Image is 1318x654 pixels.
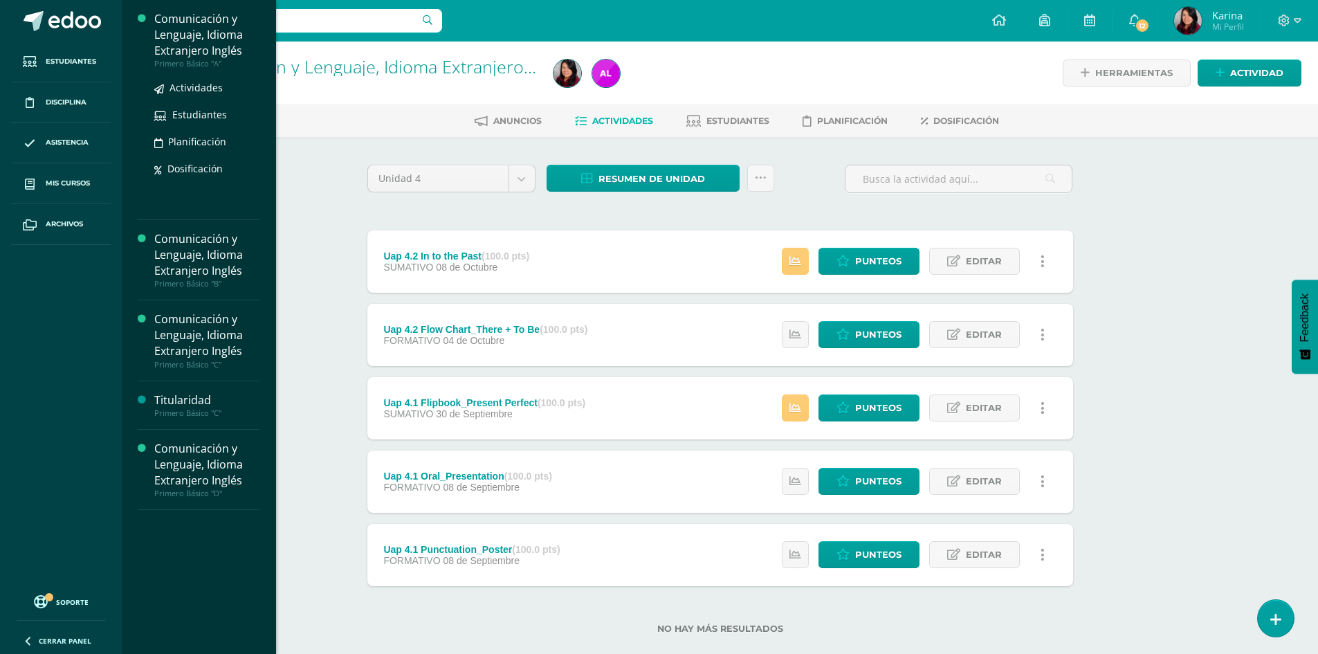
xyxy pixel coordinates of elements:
a: Punteos [818,468,919,495]
div: Primero Básico "C" [154,408,259,418]
img: 911ff7f6a042b5aa398555e087fa27a6.png [592,60,620,87]
span: Editar [966,395,1002,421]
span: 08 de Septiembre [443,555,520,566]
h1: Comunicación y Lenguaje, Idioma Extranjero Inglés [174,57,537,76]
span: Soporte [56,597,89,607]
span: Actividades [170,81,223,94]
a: Resumen de unidad [547,165,740,192]
span: 08 de Octubre [436,262,497,273]
strong: (100.0 pts) [482,251,529,262]
span: Karina [1212,8,1244,22]
div: Comunicación y Lenguaje, Idioma Extranjero Inglés [154,11,259,59]
span: Editar [966,322,1002,347]
div: Uap 4.2 Flow Chart_There + To Be [383,324,587,335]
a: Actividades [575,110,653,132]
button: Feedback - Mostrar encuesta [1292,280,1318,374]
div: Comunicación y Lenguaje, Idioma Extranjero Inglés [154,311,259,359]
span: Editar [966,248,1002,274]
a: Asistencia [11,123,111,164]
span: Planificación [817,116,888,126]
span: Herramientas [1095,60,1173,86]
input: Busca un usuario... [131,9,442,33]
span: Actividad [1230,60,1283,86]
a: Punteos [818,248,919,275]
span: Punteos [855,469,901,494]
span: Planificación [168,135,226,148]
a: Planificación [803,110,888,132]
span: Punteos [855,248,901,274]
strong: (100.0 pts) [504,471,552,482]
div: Uap 4.1 Flipbook_Present Perfect [383,397,585,408]
div: Comunicación y Lenguaje, Idioma Extranjero Inglés [154,441,259,489]
div: Uap 4.2 In to the Past [383,251,529,262]
strong: (100.0 pts) [512,544,560,555]
span: Disciplina [46,97,86,108]
span: 08 de Septiembre [443,482,520,493]
a: Comunicación y Lenguaje, Idioma Extranjero InglésPrimero Básico "B" [154,231,259,289]
a: Mis cursos [11,163,111,204]
a: Dosificación [154,161,259,176]
a: Punteos [818,321,919,348]
div: Primero Básico "B" [154,279,259,289]
span: Asistencia [46,137,89,148]
span: Mis cursos [46,178,90,189]
a: Estudiantes [11,42,111,82]
span: Dosificación [933,116,999,126]
div: Uap 4.1 Punctuation_Poster [383,544,560,555]
span: Estudiantes [706,116,769,126]
a: Dosificación [921,110,999,132]
a: Disciplina [11,82,111,123]
strong: (100.0 pts) [540,324,587,335]
a: Planificación [154,134,259,149]
span: 12 [1135,18,1150,33]
div: Primero Básico "C" [154,360,259,370]
span: 30 de Septiembre [436,408,513,419]
div: Comunicación y Lenguaje, Idioma Extranjero Inglés [154,231,259,279]
a: TitularidadPrimero Básico "C" [154,392,259,418]
a: Actividad [1198,60,1301,87]
a: Comunicación y Lenguaje, Idioma Extranjero InglésPrimero Básico "C" [154,311,259,369]
span: Editar [966,469,1002,494]
span: Unidad 4 [378,165,498,192]
span: Punteos [855,322,901,347]
span: Estudiantes [172,108,227,121]
div: Primero Básico 'B' [174,76,537,89]
a: Anuncios [475,110,542,132]
a: Archivos [11,204,111,245]
a: Estudiantes [154,107,259,122]
span: Dosificación [167,162,223,175]
div: Uap 4.1 Oral_Presentation [383,471,552,482]
a: Comunicación y Lenguaje, Idioma Extranjero InglésPrimero Básico "D" [154,441,259,498]
span: Actividades [592,116,653,126]
div: Primero Básico "A" [154,59,259,69]
span: Mi Perfil [1212,21,1244,33]
span: Anuncios [493,116,542,126]
label: No hay más resultados [367,624,1073,634]
span: Feedback [1299,293,1311,342]
span: FORMATIVO [383,555,440,566]
span: Resumen de unidad [598,166,705,192]
div: Titularidad [154,392,259,408]
span: Editar [966,542,1002,567]
a: Punteos [818,541,919,568]
span: Estudiantes [46,56,96,67]
span: Archivos [46,219,83,230]
a: Estudiantes [686,110,769,132]
span: 04 de Octubre [443,335,504,346]
span: FORMATIVO [383,482,440,493]
div: Primero Básico "D" [154,489,259,498]
a: Soporte [17,592,105,610]
span: SUMATIVO [383,408,433,419]
strong: (100.0 pts) [538,397,585,408]
span: Punteos [855,542,901,567]
a: Unidad 4 [368,165,535,192]
span: FORMATIVO [383,335,440,346]
a: Comunicación y Lenguaje, Idioma Extranjero Inglés [174,55,574,78]
span: SUMATIVO [383,262,433,273]
a: Punteos [818,394,919,421]
span: Punteos [855,395,901,421]
input: Busca la actividad aquí... [845,165,1072,192]
img: 2b2d077cd3225eb4770a88151ad57b39.png [553,60,581,87]
a: Herramientas [1063,60,1191,87]
a: Actividades [154,80,259,96]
